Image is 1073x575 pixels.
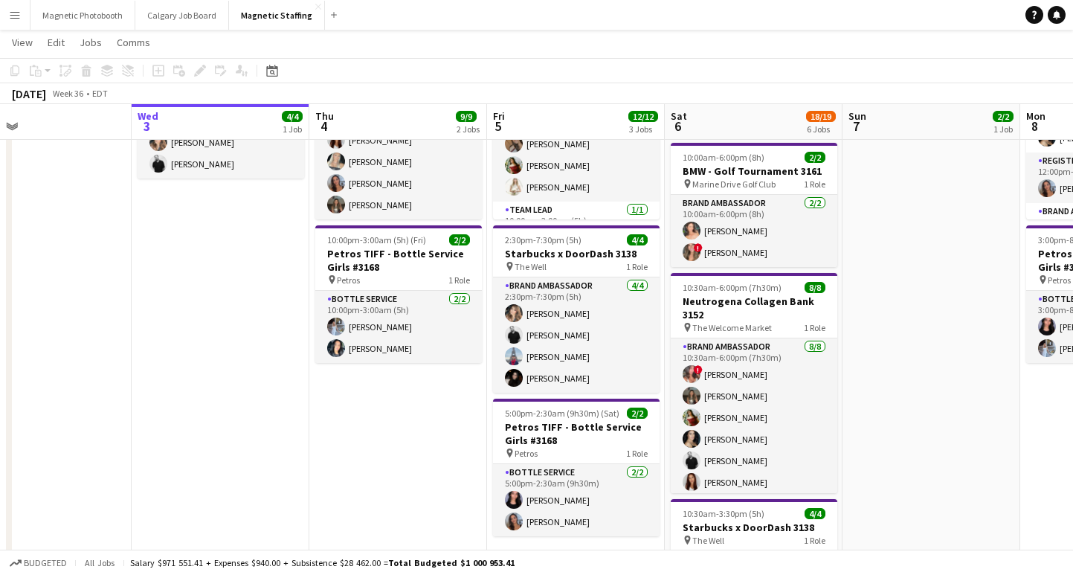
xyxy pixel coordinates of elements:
app-card-role: Brand Ambassador4/42:30pm-7:30pm (5h)[PERSON_NAME][PERSON_NAME][PERSON_NAME][PERSON_NAME] [493,277,660,393]
h3: Petros TIFF - Bottle Service Girls #3168 [493,420,660,447]
span: Petros [515,448,538,459]
span: Thu [315,109,334,123]
h3: Starbucks x DoorDash 3138 [671,521,837,534]
span: 2:30pm-7:30pm (5h) [505,234,581,245]
span: 10:30am-6:00pm (7h30m) [683,282,782,293]
span: 1 Role [448,274,470,286]
span: 6 [668,118,687,135]
h3: Starbucks x DoorDash 3138 [493,247,660,260]
div: [DATE] [12,86,46,101]
span: 7 [846,118,866,135]
span: Comms [117,36,150,49]
span: 3 [135,118,158,135]
app-card-role: Team Lead1/110:00am-3:00pm (5h) [493,202,660,252]
h3: BMW - Golf Tournament 3161 [671,164,837,178]
span: Mon [1026,109,1045,123]
span: 5:00pm-2:30am (9h30m) (Sat) [505,408,619,419]
div: 3 Jobs [629,123,657,135]
span: Week 36 [49,88,86,99]
span: Edit [48,36,65,49]
span: 4 [313,118,334,135]
span: 18/19 [806,111,836,122]
span: The Well [692,535,724,546]
app-job-card: 10:30am-6:00pm (7h30m)8/8Neutrogena Collagen Bank 3152 The Welcome Market1 RoleBrand Ambassador8/... [671,273,837,493]
span: View [12,36,33,49]
span: ! [694,243,703,252]
span: Jobs [80,36,102,49]
span: Total Budgeted $1 000 953.41 [388,557,515,568]
app-card-role: Bottle Service2/25:00pm-2:30am (9h30m)[PERSON_NAME][PERSON_NAME] [493,464,660,536]
span: Fri [493,109,505,123]
app-job-card: 10:00pm-3:00am (5h) (Fri)2/2Petros TIFF - Bottle Service Girls #3168 Petros1 RoleBottle Service2/... [315,225,482,363]
button: Calgary Job Board [135,1,229,30]
span: All jobs [82,557,117,568]
button: Magnetic Staffing [229,1,325,30]
span: 2/2 [805,152,825,163]
span: The Well [515,261,547,272]
div: 2 Jobs [457,123,480,135]
span: 5 [491,118,505,135]
span: 1 Role [804,322,825,333]
span: Wed [138,109,158,123]
span: 2/2 [627,408,648,419]
span: Sun [848,109,866,123]
span: 1 Role [804,535,825,546]
span: 2/2 [449,234,470,245]
span: 10:00am-6:00pm (8h) [683,152,764,163]
span: 12/12 [628,111,658,122]
app-card-role: Brand Ambassador2/210:00am-6:00pm (8h)[PERSON_NAME]![PERSON_NAME] [671,195,837,267]
a: Edit [42,33,71,52]
app-card-role: Server4/43:30pm-9:30pm (6h)[PERSON_NAME][PERSON_NAME][PERSON_NAME][PERSON_NAME] [315,104,482,219]
h3: Petros TIFF - Bottle Service Girls #3168 [315,247,482,274]
app-card-role: Bottle Service2/210:00pm-3:00am (5h)[PERSON_NAME][PERSON_NAME] [315,291,482,363]
span: 1 Role [804,179,825,190]
app-job-card: 5:00pm-2:30am (9h30m) (Sat)2/2Petros TIFF - Bottle Service Girls #3168 Petros1 RoleBottle Service... [493,399,660,536]
span: 8 [1024,118,1045,135]
button: Budgeted [7,555,69,571]
span: 8/8 [805,282,825,293]
app-card-role: Brand Ambassador8/810:30am-6:00pm (7h30m)![PERSON_NAME][PERSON_NAME][PERSON_NAME][PERSON_NAME][PE... [671,338,837,540]
div: Salary $971 551.41 + Expenses $940.00 + Subsistence $28 462.00 = [130,557,515,568]
app-job-card: 2:30pm-7:30pm (5h)4/4Starbucks x DoorDash 3138 The Well1 RoleBrand Ambassador4/42:30pm-7:30pm (5h... [493,225,660,393]
span: Petros [1048,274,1071,286]
span: Budgeted [24,558,67,568]
div: EDT [92,88,108,99]
button: Magnetic Photobooth [30,1,135,30]
span: 10:00pm-3:00am (5h) (Fri) [327,234,426,245]
span: ! [694,365,703,374]
span: 4/4 [805,508,825,519]
div: 6 Jobs [807,123,835,135]
span: 4/4 [282,111,303,122]
span: 1 Role [626,261,648,272]
span: 9/9 [456,111,477,122]
span: The Welcome Market [692,322,772,333]
a: Comms [111,33,156,52]
span: 2/2 [993,111,1014,122]
span: 1 Role [626,448,648,459]
div: 1 Job [993,123,1013,135]
a: Jobs [74,33,108,52]
div: 1 Job [283,123,302,135]
app-job-card: 10:00am-6:00pm (8h)2/2BMW - Golf Tournament 3161 Marine Drive Golf Club1 RoleBrand Ambassador2/21... [671,143,837,267]
span: Petros [337,274,360,286]
span: 10:30am-3:30pm (5h) [683,508,764,519]
h3: Neutrogena Collagen Bank 3152 [671,295,837,321]
span: Marine Drive Golf Club [692,179,776,190]
span: 4/4 [627,234,648,245]
span: Sat [671,109,687,123]
a: View [6,33,39,52]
